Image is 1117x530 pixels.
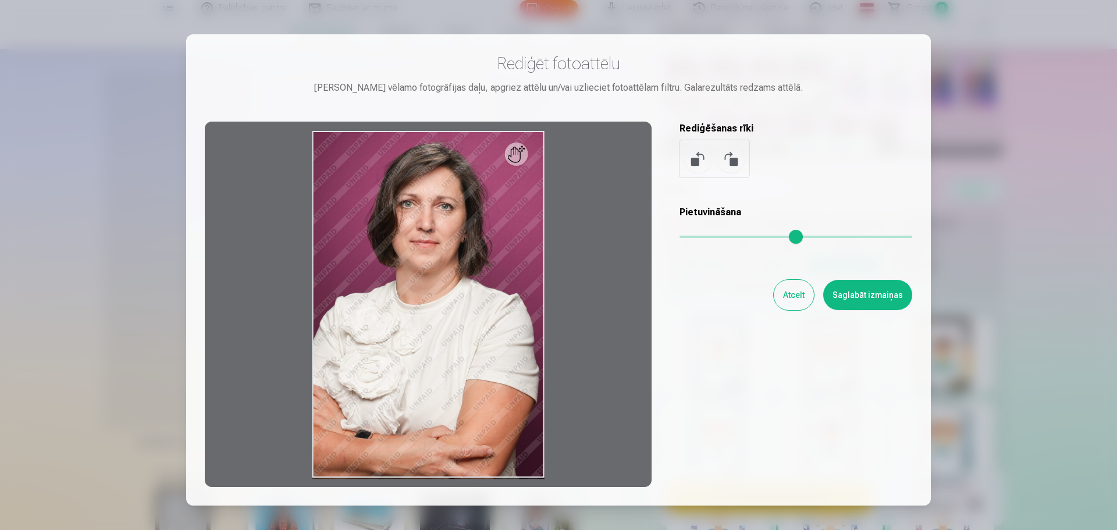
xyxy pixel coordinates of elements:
[680,205,912,219] h5: Pietuvināšana
[205,53,912,74] h3: Rediģēt fotoattēlu
[205,81,912,95] div: [PERSON_NAME] vēlamo fotogrāfijas daļu, apgriez attēlu un/vai uzlieciet fotoattēlam filtru. Galar...
[823,280,912,310] button: Saglabāt izmaiņas
[774,280,814,310] button: Atcelt
[680,122,912,136] h5: Rediģēšanas rīki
